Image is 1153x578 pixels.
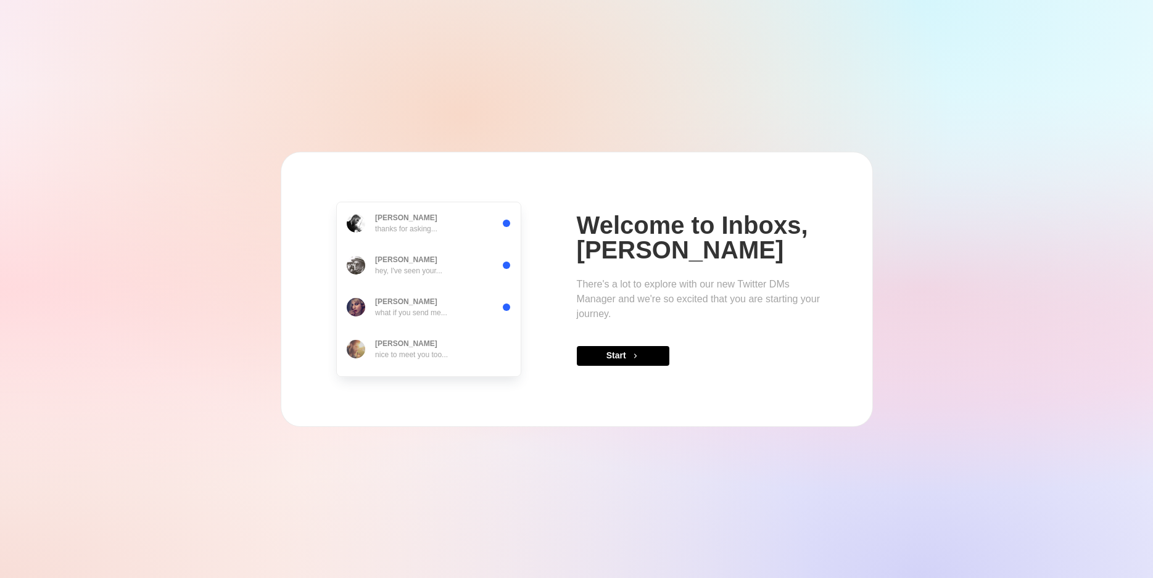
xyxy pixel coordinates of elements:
p: [PERSON_NAME] [375,212,437,223]
button: Start [577,346,669,366]
img: 300 [347,340,365,358]
p: nice to meet you too... [375,349,448,360]
p: what if you send me... [375,307,447,318]
p: Welcome to Inboxs, [PERSON_NAME] [577,213,823,262]
p: There's a lot to explore with our new Twitter DMs Manager and we're so excited that you are start... [577,277,823,321]
p: [PERSON_NAME] [375,338,437,349]
img: 300 [347,298,365,316]
p: [PERSON_NAME] [375,254,437,265]
p: [PERSON_NAME] [375,296,437,307]
img: 300 [347,256,365,275]
p: hey, I've seen your... [375,265,442,276]
img: 300 [347,214,365,233]
p: thanks for asking... [375,223,437,234]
